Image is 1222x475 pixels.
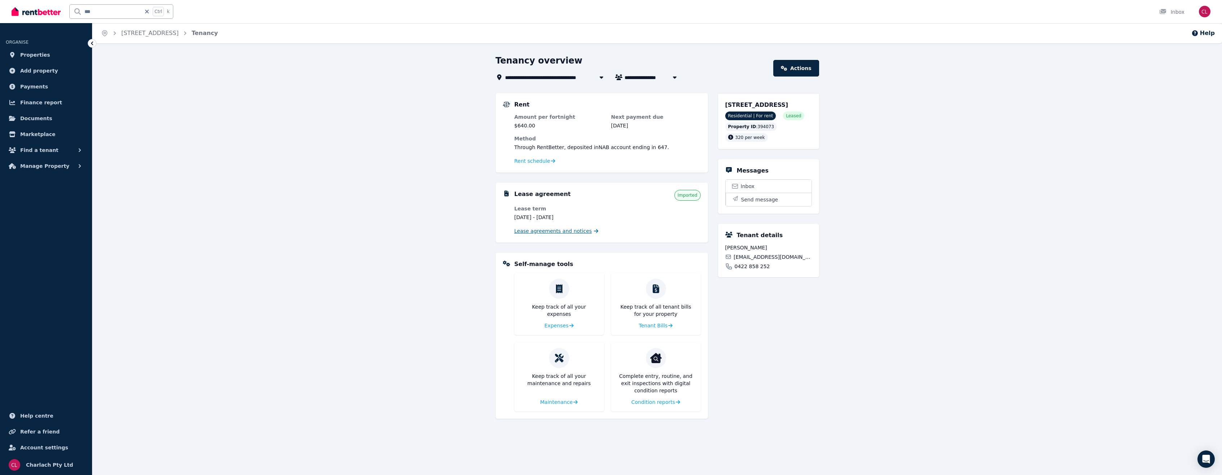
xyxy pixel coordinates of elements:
[496,55,583,66] h1: Tenancy overview
[678,192,697,198] span: Imported
[773,60,819,77] a: Actions
[6,409,86,423] a: Help centre
[514,214,604,221] dd: [DATE] - [DATE]
[725,112,776,120] span: Residential | For rent
[728,124,756,130] span: Property ID
[540,398,573,406] span: Maintenance
[6,424,86,439] a: Refer a friend
[6,143,86,157] button: Find a tenant
[6,95,86,110] a: Finance report
[611,122,701,129] dd: [DATE]
[514,122,604,129] dd: $640.00
[20,162,69,170] span: Manage Property
[6,111,86,126] a: Documents
[153,7,164,16] span: Ctrl
[167,9,169,14] span: k
[1199,6,1210,17] img: Charlach Pty Ltd
[92,23,227,43] nav: Breadcrumb
[544,322,569,329] span: Expenses
[1191,29,1215,38] button: Help
[617,372,695,394] p: Complete entry, routine, and exit inspections with digital condition reports
[520,303,598,318] p: Keep track of all your expenses
[726,193,812,206] button: Send message
[20,130,55,139] span: Marketplace
[540,398,578,406] a: Maintenance
[20,443,68,452] span: Account settings
[6,127,86,141] a: Marketplace
[737,166,769,175] h5: Messages
[520,372,598,387] p: Keep track of all your maintenance and repairs
[725,101,788,108] span: [STREET_ADDRESS]
[20,51,50,59] span: Properties
[6,79,86,94] a: Payments
[20,98,62,107] span: Finance report
[786,113,801,119] span: Leased
[725,122,777,131] div: : 394073
[544,322,574,329] a: Expenses
[639,322,668,329] span: Tenant Bills
[6,64,86,78] a: Add property
[121,30,179,36] a: [STREET_ADDRESS]
[1159,8,1184,16] div: Inbox
[514,135,701,142] dt: Method
[725,244,812,251] span: [PERSON_NAME]
[650,352,662,364] img: Condition reports
[735,263,770,270] span: 0422 858 252
[741,196,778,203] span: Send message
[514,260,573,269] h5: Self-manage tools
[192,30,218,36] a: Tenancy
[514,205,604,212] dt: Lease term
[726,180,812,193] a: Inbox
[503,102,510,107] img: Rental Payments
[26,461,73,469] span: Charlach Pty Ltd
[514,144,669,150] span: Through RentBetter , deposited in NAB account ending in 647 .
[20,66,58,75] span: Add property
[631,398,675,406] span: Condition reports
[20,146,58,154] span: Find a tenant
[6,159,86,173] button: Manage Property
[20,411,53,420] span: Help centre
[737,231,783,240] h5: Tenant details
[20,82,48,91] span: Payments
[734,253,812,261] span: [EMAIL_ADDRESS][DOMAIN_NAME]
[514,157,550,165] span: Rent schedule
[514,100,530,109] h5: Rent
[514,113,604,121] dt: Amount per fortnight
[617,303,695,318] p: Keep track of all tenant bills for your property
[514,227,599,235] a: Lease agreements and notices
[514,157,556,165] a: Rent schedule
[20,114,52,123] span: Documents
[631,398,680,406] a: Condition reports
[514,227,592,235] span: Lease agreements and notices
[639,322,673,329] a: Tenant Bills
[6,440,86,455] a: Account settings
[611,113,701,121] dt: Next payment due
[20,427,60,436] span: Refer a friend
[514,190,571,199] h5: Lease agreement
[741,183,754,190] span: Inbox
[6,48,86,62] a: Properties
[12,6,61,17] img: RentBetter
[9,459,20,471] img: Charlach Pty Ltd
[735,135,765,140] span: 320 per week
[1197,450,1215,468] div: Open Intercom Messenger
[6,40,29,45] span: ORGANISE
